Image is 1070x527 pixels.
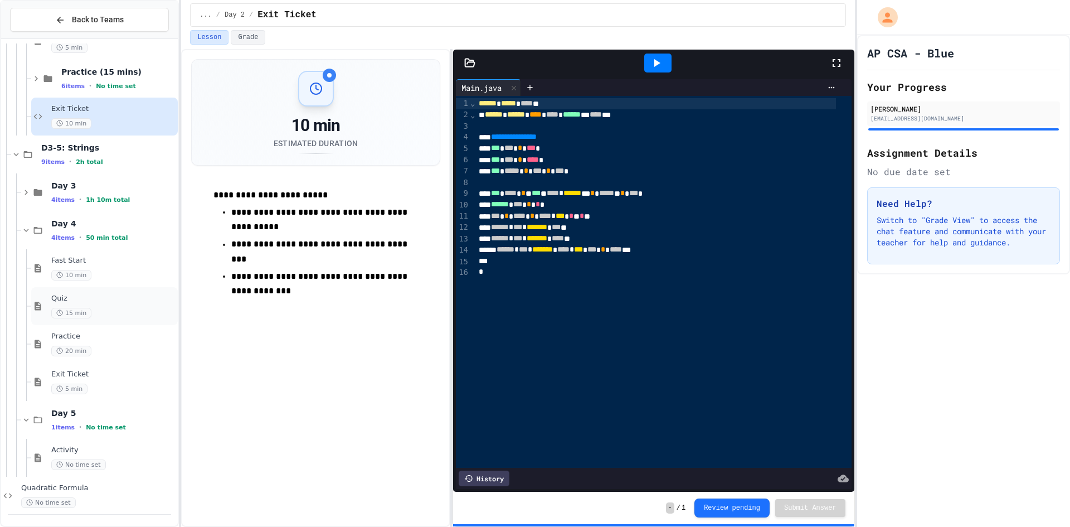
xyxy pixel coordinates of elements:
span: • [79,195,81,204]
span: 5 min [51,42,87,53]
div: 10 [456,200,470,211]
span: Practice (15 mins) [61,67,176,77]
span: 10 min [51,118,91,129]
span: No time set [51,460,106,470]
span: 4 items [51,234,75,241]
div: Estimated Duration [274,138,358,149]
div: 9 [456,188,470,199]
span: • [79,233,81,242]
span: Back to Teams [72,14,124,26]
span: Submit Answer [784,504,836,513]
div: Main.java [456,82,507,94]
span: Quiz [51,294,176,303]
div: 8 [456,177,470,188]
span: / [216,11,220,20]
div: 14 [456,245,470,256]
h1: AP CSA - Blue [867,45,954,61]
span: No time set [21,497,76,508]
div: 11 [456,211,470,222]
button: Lesson [190,30,228,45]
span: - [666,502,674,514]
span: • [79,423,81,432]
span: No time set [96,83,136,90]
span: 4 items [51,196,75,204]
span: / [677,504,680,513]
div: [PERSON_NAME] [870,104,1057,114]
span: Practice [51,332,176,341]
span: 6 items [61,83,85,90]
span: • [69,157,71,166]
div: 1 [456,98,470,109]
div: My Account [866,4,901,30]
span: ... [200,11,212,20]
span: Day 4 [51,219,176,229]
span: 15 min [51,308,91,318]
div: 2 [456,109,470,120]
div: 12 [456,222,470,233]
div: 10 min [274,115,358,136]
h2: Assignment Details [867,145,1060,161]
span: 1h 10m total [86,196,130,204]
div: [EMAIL_ADDRESS][DOMAIN_NAME] [870,114,1057,123]
span: Quadratic Formula [21,484,176,493]
div: 5 [456,143,470,154]
span: 1 items [51,424,75,431]
span: Activity [51,446,176,455]
span: Exit Ticket [51,370,176,379]
span: Exit Ticket [257,8,317,22]
button: Review pending [694,499,770,518]
div: 4 [456,132,470,143]
div: 16 [456,267,470,278]
span: No time set [86,424,126,431]
span: D3-5: Strings [41,143,176,153]
div: 6 [456,154,470,166]
div: History [459,471,509,486]
span: 2h total [76,158,103,166]
h3: Need Help? [877,197,1050,210]
div: Main.java [456,79,521,96]
span: Day 5 [51,408,176,418]
span: 9 items [41,158,65,166]
span: • [89,81,91,90]
span: Exit Ticket [51,104,176,114]
div: 3 [456,121,470,132]
div: 13 [456,234,470,245]
p: Switch to "Grade View" to access the chat feature and communicate with your teacher for help and ... [877,215,1050,248]
span: Fast Start [51,256,176,265]
span: Fold line [470,110,475,119]
h2: Your Progress [867,79,1060,95]
div: 7 [456,166,470,177]
span: Day 3 [51,181,176,191]
span: 50 min total [86,234,128,241]
div: 15 [456,257,470,268]
button: Submit Answer [775,499,845,517]
div: No due date set [867,165,1060,178]
span: 10 min [51,270,91,281]
button: Back to Teams [10,8,169,32]
span: 1 [682,504,685,513]
span: / [249,11,253,20]
span: Day 2 [225,11,245,20]
span: Fold line [470,99,475,108]
span: 20 min [51,346,91,356]
button: Grade [231,30,265,45]
span: 5 min [51,384,87,394]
